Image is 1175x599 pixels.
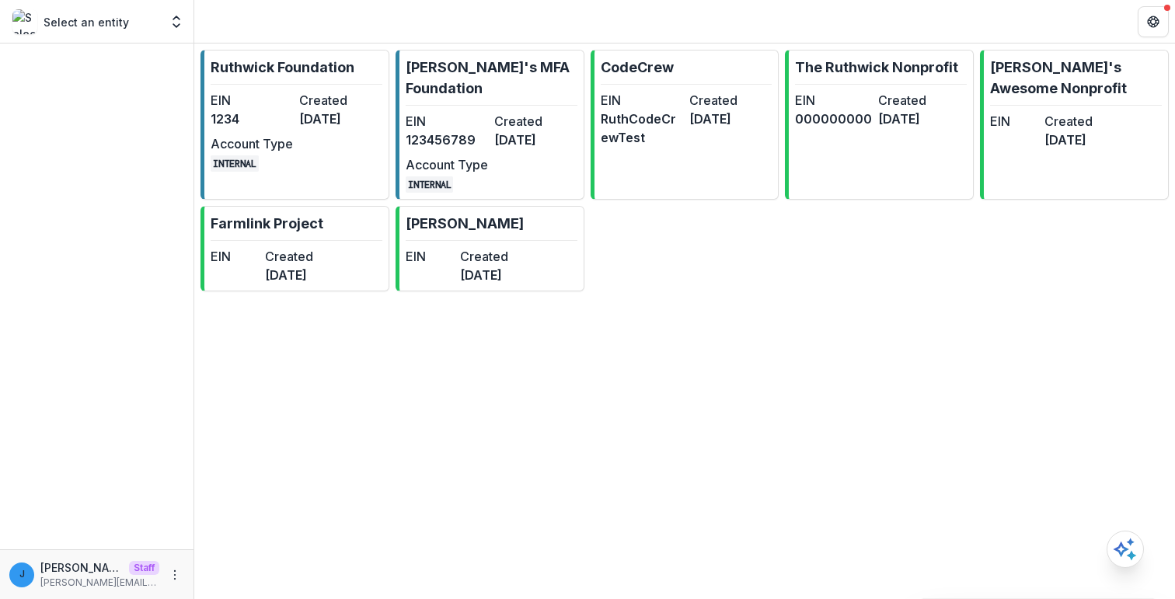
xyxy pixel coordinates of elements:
p: [PERSON_NAME] [406,213,524,234]
a: [PERSON_NAME]EINCreated[DATE] [396,206,584,291]
a: CodeCrewEINRuthCodeCrewTestCreated[DATE] [591,50,779,200]
p: [PERSON_NAME]'s Awesome Nonprofit [990,57,1162,99]
dd: [DATE] [689,110,772,128]
dt: EIN [211,91,293,110]
dd: [DATE] [878,110,955,128]
a: Ruthwick FoundationEIN1234Created[DATE]Account TypeINTERNAL [200,50,389,200]
div: jonah@trytemelio.com [19,569,25,580]
dt: Created [878,91,955,110]
dd: [DATE] [460,266,508,284]
p: Farmlink Project [211,213,323,234]
p: CodeCrew [601,57,674,78]
p: Select an entity [44,14,129,30]
p: Staff [129,561,159,575]
dt: Created [1044,112,1093,131]
dt: Created [460,247,508,266]
button: Open AI Assistant [1107,531,1144,568]
dd: 123456789 [406,131,488,149]
dt: Created [689,91,772,110]
p: [PERSON_NAME]'s MFA Foundation [406,57,577,99]
a: Farmlink ProjectEINCreated[DATE] [200,206,389,291]
a: [PERSON_NAME]'s MFA FoundationEIN123456789Created[DATE]Account TypeINTERNAL [396,50,584,200]
code: INTERNAL [211,155,259,172]
dd: 000000000 [795,110,872,128]
dt: EIN [795,91,872,110]
dd: [DATE] [299,110,382,128]
dt: Account Type [406,155,488,174]
a: [PERSON_NAME]'s Awesome NonprofitEINCreated[DATE] [980,50,1169,200]
code: INTERNAL [406,176,454,193]
dt: EIN [406,247,454,266]
dt: EIN [406,112,488,131]
button: More [166,566,184,584]
p: Ruthwick Foundation [211,57,354,78]
dt: Created [265,247,313,266]
dd: [DATE] [1044,131,1093,149]
dd: [DATE] [265,266,313,284]
dt: EIN [990,112,1038,131]
dd: [DATE] [494,131,577,149]
p: The Ruthwick Nonprofit [795,57,958,78]
dt: EIN [601,91,683,110]
dd: RuthCodeCrewTest [601,110,683,147]
dt: Account Type [211,134,293,153]
dt: Created [299,91,382,110]
button: Get Help [1138,6,1169,37]
p: [PERSON_NAME][EMAIL_ADDRESS][DOMAIN_NAME] [40,559,123,576]
button: Open entity switcher [166,6,187,37]
img: Select an entity [12,9,37,34]
a: The Ruthwick NonprofitEIN000000000Created[DATE] [785,50,974,200]
p: [PERSON_NAME][EMAIL_ADDRESS][DOMAIN_NAME] [40,576,159,590]
dd: 1234 [211,110,293,128]
dt: EIN [211,247,259,266]
dt: Created [494,112,577,131]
